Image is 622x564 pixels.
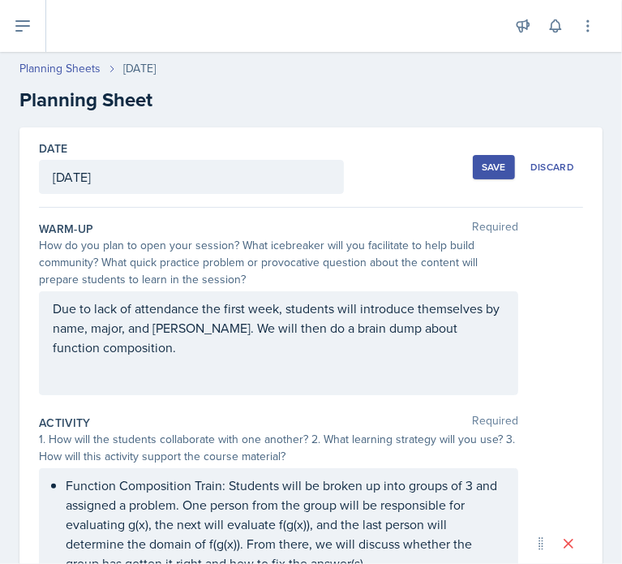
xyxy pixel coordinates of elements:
label: Activity [39,415,91,431]
span: Required [472,415,518,431]
button: Save [473,155,515,179]
div: Discard [530,161,574,174]
span: Required [472,221,518,237]
div: How do you plan to open your session? What icebreaker will you facilitate to help build community... [39,237,518,288]
h2: Planning Sheet [19,85,603,114]
a: Planning Sheets [19,60,101,77]
p: Due to lack of attendance the first week, students will introduce themselves by name, major, and ... [53,299,504,357]
div: 1. How will the students collaborate with one another? 2. What learning strategy will you use? 3.... [39,431,518,465]
label: Date [39,140,67,157]
button: Discard [521,155,583,179]
label: Warm-Up [39,221,93,237]
div: [DATE] [123,60,156,77]
div: Save [482,161,506,174]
